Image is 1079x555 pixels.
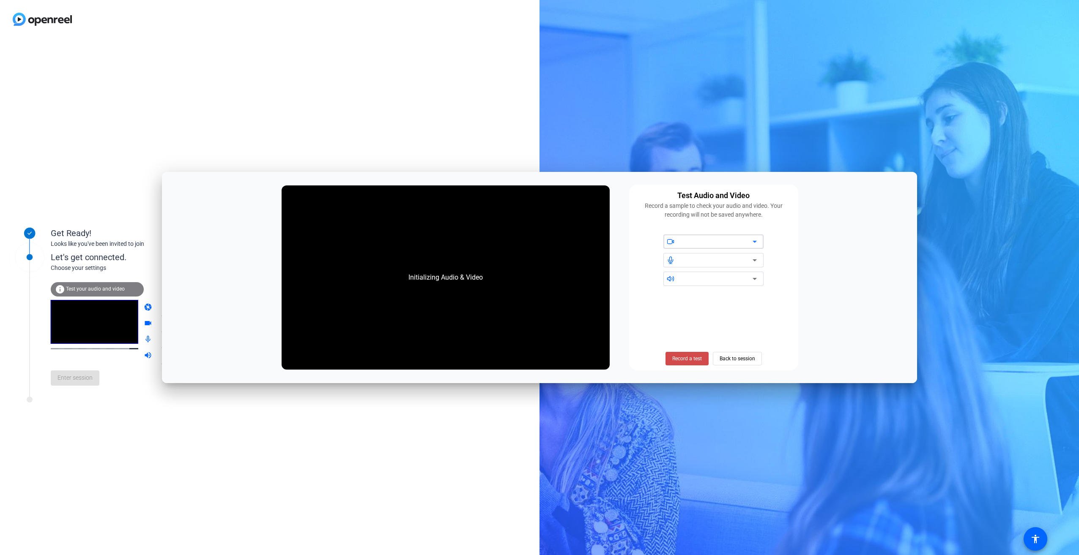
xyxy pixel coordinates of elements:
[400,264,491,291] div: Initializing Audio & Video
[144,303,154,313] mat-icon: camera
[713,352,762,365] button: Back to session
[634,201,793,219] div: Record a sample to check your audio and video. Your recording will not be saved anywhere.
[1030,534,1041,544] mat-icon: accessibility
[672,355,702,362] span: Record a test
[66,286,125,292] span: Test your audio and video
[144,351,154,361] mat-icon: volume_up
[51,264,237,272] div: Choose your settings
[51,239,220,248] div: Looks like you've been invited to join
[51,227,220,239] div: Get Ready!
[55,284,65,294] mat-icon: info
[665,352,709,365] button: Record a test
[677,190,750,201] div: Test Audio and Video
[144,335,154,345] mat-icon: mic_none
[720,351,755,367] span: Back to session
[144,319,154,329] mat-icon: videocam
[51,251,237,264] div: Let's get connected.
